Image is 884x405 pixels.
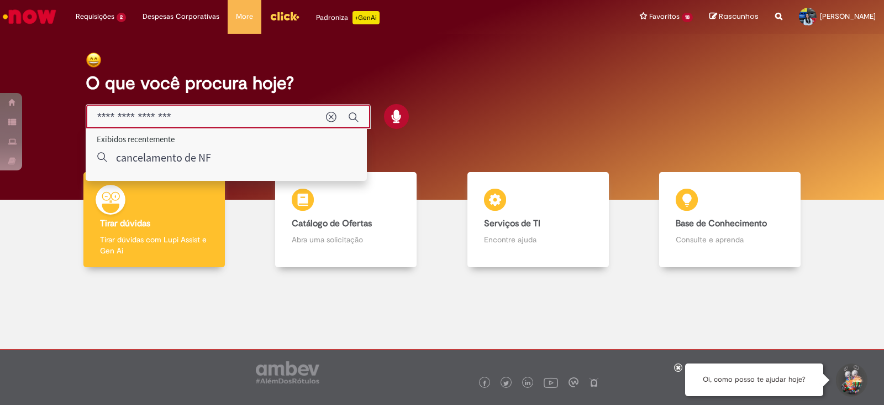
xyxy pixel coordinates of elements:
img: logo_footer_youtube.png [544,375,558,390]
p: Consulte e aprenda [676,234,784,245]
b: Serviços de TI [484,218,540,229]
img: happy-face.png [86,52,102,68]
div: Padroniza [316,11,380,24]
div: Oi, como posso te ajudar hoje? [685,364,823,396]
p: +GenAi [352,11,380,24]
button: Iniciar Conversa de Suporte [834,364,867,397]
a: Serviços de TI Encontre ajuda [442,172,634,268]
img: logo_footer_linkedin.png [525,380,530,387]
img: logo_footer_twitter.png [503,381,509,386]
img: logo_footer_workplace.png [569,377,578,387]
a: Base de Conhecimento Consulte e aprenda [634,172,827,268]
span: Despesas Corporativas [143,11,219,22]
b: Catálogo de Ofertas [292,218,372,229]
a: Tirar dúvidas Tirar dúvidas com Lupi Assist e Gen Ai [58,172,250,268]
img: logo_footer_naosei.png [589,377,599,387]
a: Catálogo de Ofertas Abra uma solicitação [250,172,443,268]
img: logo_footer_facebook.png [482,381,487,386]
span: 2 [117,13,126,22]
span: [PERSON_NAME] [820,12,876,21]
p: Tirar dúvidas com Lupi Assist e Gen Ai [100,234,208,256]
span: 18 [682,13,693,22]
p: Encontre ajuda [484,234,592,245]
span: More [236,11,253,22]
span: Requisições [76,11,114,22]
b: Tirar dúvidas [100,218,150,229]
img: ServiceNow [1,6,58,28]
a: Rascunhos [709,12,759,22]
span: Rascunhos [719,11,759,22]
img: click_logo_yellow_360x200.png [270,8,299,24]
b: Base de Conhecimento [676,218,767,229]
span: Favoritos [649,11,680,22]
img: logo_footer_ambev_rotulo_gray.png [256,361,319,383]
h2: O que você procura hoje? [86,74,798,93]
p: Abra uma solicitação [292,234,400,245]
